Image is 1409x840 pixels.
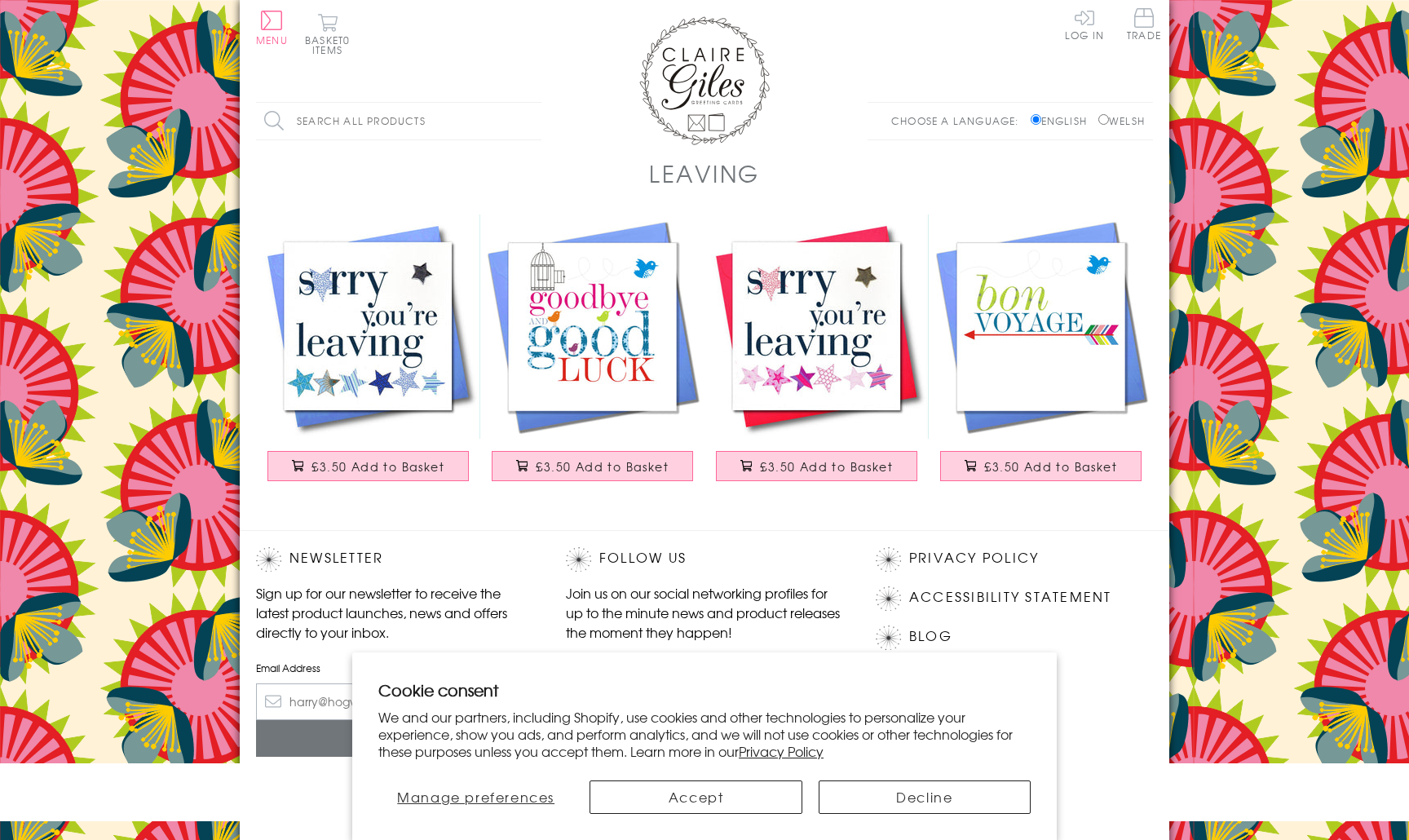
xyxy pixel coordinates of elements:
[1127,8,1161,40] span: Trade
[940,451,1142,481] button: £3.50 Add to Basket
[929,214,1153,497] a: Good Luck Leaving Card, Arrow and Bird, Bon Voyage £3.50 Add to Basket
[256,661,533,675] label: Email Address
[305,13,350,55] button: Basket0 items
[536,458,669,475] span: £3.50 Add to Basket
[256,720,533,757] input: Subscribe
[1098,114,1109,125] input: Welsh
[378,679,1031,701] h2: Cookie consent
[378,709,1031,759] p: We and our partners, including Shopify, use cookies and other technologies to personalize your ex...
[256,33,288,47] span: Menu
[1031,114,1041,125] input: English
[566,583,843,642] p: Join us on our social networking profiles for up to the minute news and product releases the mome...
[760,458,893,475] span: £3.50 Add to Basket
[378,780,573,814] button: Manage preferences
[256,214,480,497] a: Good Luck Card, Sorry You're Leaving Blue, Embellished with a padded star £3.50 Add to Basket
[739,741,824,761] a: Privacy Policy
[704,214,929,497] a: Good Luck Card, Sorry You're Leaving Pink, Embellished with a padded star £3.50 Add to Basket
[909,586,1112,608] a: Accessibility Statement
[649,157,760,190] h1: Leaving
[1098,113,1145,128] label: Welsh
[525,103,541,139] input: Search
[256,583,533,642] p: Sign up for our newsletter to receive the latest product launches, news and offers directly to yo...
[1127,8,1161,43] a: Trade
[590,780,802,814] button: Accept
[256,683,533,720] input: harry@hogwarts.edu
[639,16,770,145] img: Claire Giles Greetings Cards
[909,547,1039,569] a: Privacy Policy
[704,214,929,439] img: Good Luck Card, Sorry You're Leaving Pink, Embellished with a padded star
[566,547,843,572] h2: Follow Us
[311,458,444,475] span: £3.50 Add to Basket
[256,103,541,139] input: Search all products
[1065,8,1104,40] a: Log In
[984,458,1117,475] span: £3.50 Add to Basket
[891,113,1027,128] p: Choose a language:
[267,451,470,481] button: £3.50 Add to Basket
[819,780,1031,814] button: Decline
[1031,113,1095,128] label: English
[256,11,288,45] button: Menu
[312,33,350,57] span: 0 items
[492,451,694,481] button: £3.50 Add to Basket
[909,626,952,648] a: Blog
[256,547,533,572] h2: Newsletter
[480,214,704,497] a: Good Luck Leaving Card, Bird Card, Goodbye and Good Luck £3.50 Add to Basket
[397,787,554,807] span: Manage preferences
[256,214,480,439] img: Good Luck Card, Sorry You're Leaving Blue, Embellished with a padded star
[716,451,918,481] button: £3.50 Add to Basket
[929,214,1153,439] img: Good Luck Leaving Card, Arrow and Bird, Bon Voyage
[480,214,704,439] img: Good Luck Leaving Card, Bird Card, Goodbye and Good Luck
